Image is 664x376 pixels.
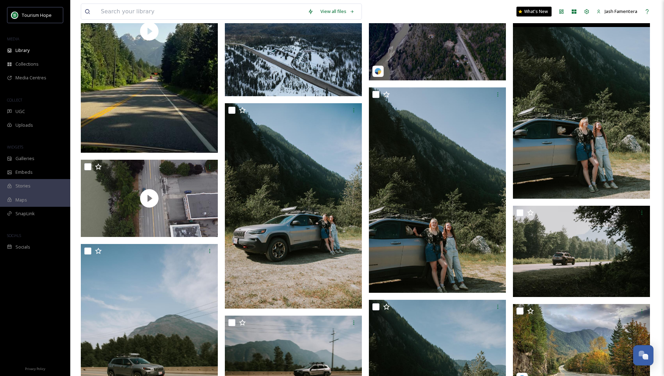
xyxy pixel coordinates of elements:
span: Tourism Hope [22,12,52,18]
img: snapsea-logo.png [375,68,382,75]
a: Privacy Policy [25,364,45,372]
span: Maps [15,197,27,203]
a: View all files [317,5,358,18]
span: Stories [15,183,31,189]
span: Media Centres [15,74,46,81]
img: sr7-hcc-67.jpg [369,87,506,293]
button: Open Chat [633,345,653,365]
span: Uploads [15,122,33,128]
span: SnapLink [15,210,35,217]
a: Jash Famentera [593,5,641,18]
span: COLLECT [7,97,22,103]
span: Galleries [15,155,34,162]
span: UGC [15,108,25,115]
img: sr7-hcc-63.jpg [513,206,650,297]
span: Collections [15,61,39,67]
img: sr7-hcc-64.jpg [225,103,362,309]
span: SOCIALS [7,233,21,238]
img: logo.png [11,12,18,19]
a: What's New [516,7,552,17]
span: Embeds [15,169,33,176]
span: Privacy Policy [25,367,45,371]
span: MEDIA [7,36,19,41]
input: Search your library [97,4,304,19]
span: Socials [15,244,30,250]
span: Jash Famentera [605,8,637,14]
span: Library [15,47,30,54]
span: WIDGETS [7,144,23,150]
img: thumbnail [81,160,218,237]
